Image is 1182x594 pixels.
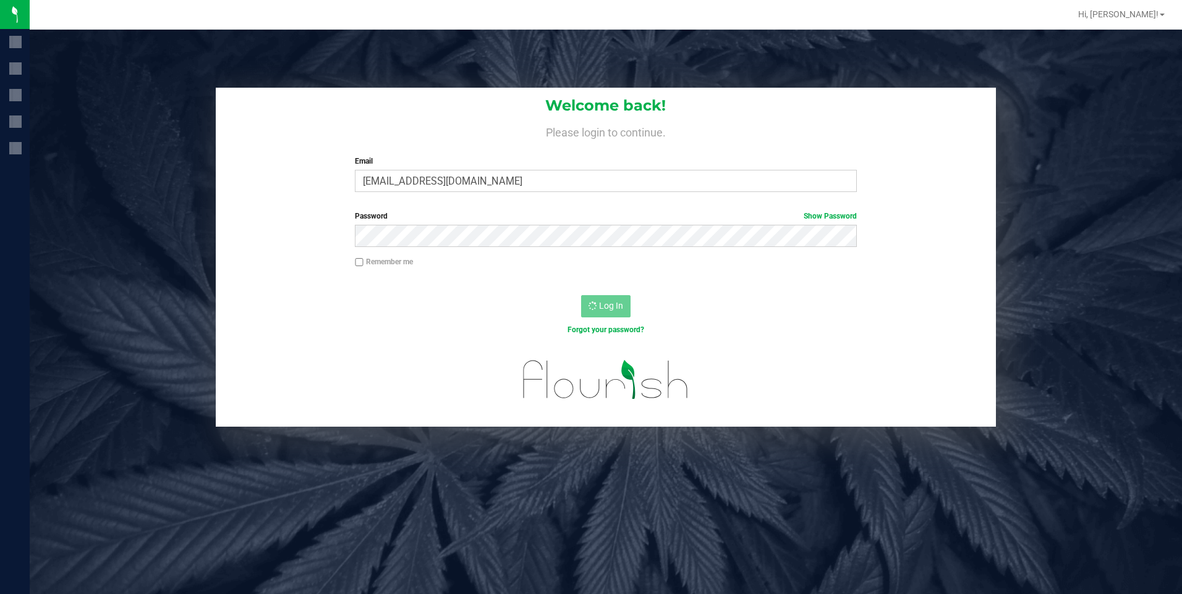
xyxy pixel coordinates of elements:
[355,156,857,167] label: Email
[508,348,704,411] img: flourish_logo.svg
[216,98,997,114] h1: Welcome back!
[216,123,997,138] h4: Please login to continue.
[355,258,364,267] input: Remember me
[804,212,857,220] a: Show Password
[1078,9,1159,19] span: Hi, [PERSON_NAME]!
[599,301,623,311] span: Log In
[581,295,631,317] button: Log In
[355,256,413,267] label: Remember me
[355,212,388,220] span: Password
[568,325,644,334] a: Forgot your password?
